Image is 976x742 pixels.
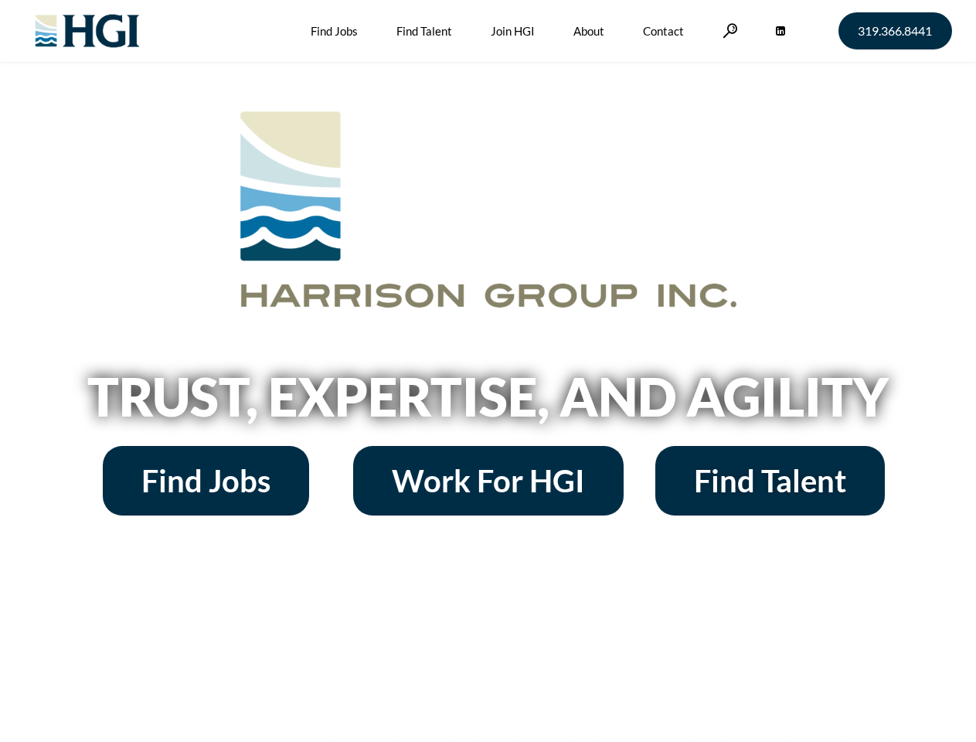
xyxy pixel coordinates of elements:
span: Find Jobs [141,465,270,496]
span: Work For HGI [392,465,585,496]
span: 319.366.8441 [858,25,932,37]
a: 319.366.8441 [838,12,952,49]
h2: Trust, Expertise, and Agility [48,370,929,423]
span: Find Talent [694,465,846,496]
a: Work For HGI [353,446,624,516]
a: Find Jobs [103,446,309,516]
a: Search [723,23,738,38]
a: Find Talent [655,446,885,516]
